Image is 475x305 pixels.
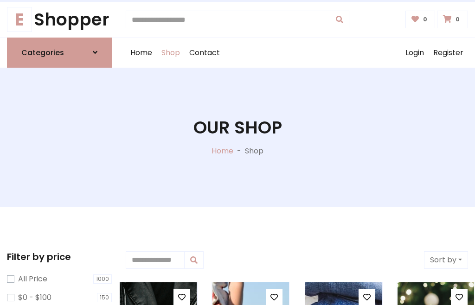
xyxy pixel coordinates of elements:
a: 0 [405,11,436,28]
span: 150 [97,293,112,302]
a: Shop [157,38,185,68]
a: Categories [7,38,112,68]
a: 0 [437,11,468,28]
a: EShopper [7,9,112,30]
span: 0 [421,15,430,24]
p: - [233,146,245,157]
p: Shop [245,146,263,157]
a: Login [401,38,429,68]
h5: Filter by price [7,251,112,262]
h1: Shopper [7,9,112,30]
label: $0 - $100 [18,292,51,303]
label: All Price [18,273,47,285]
a: Contact [185,38,225,68]
a: Register [429,38,468,68]
a: Home [212,146,233,156]
button: Sort by [424,251,468,269]
h1: Our Shop [193,117,282,138]
span: 1000 [93,274,112,284]
span: 0 [453,15,462,24]
a: Home [126,38,157,68]
span: E [7,7,32,32]
h6: Categories [21,48,64,57]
